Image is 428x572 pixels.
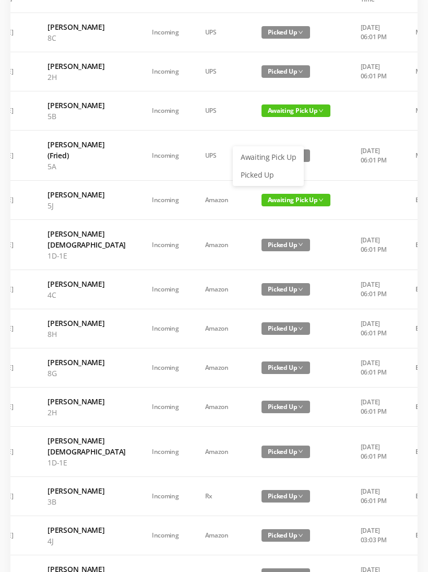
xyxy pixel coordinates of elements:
[139,131,192,181] td: Incoming
[47,357,126,368] h6: [PERSON_NAME]
[192,348,248,388] td: Amazon
[261,65,310,78] span: Picked Up
[192,13,248,52] td: UPS
[47,289,126,300] p: 4C
[298,533,303,538] i: icon: down
[261,104,330,117] span: Awaiting Pick Up
[298,287,303,292] i: icon: down
[234,167,302,183] a: Picked Up
[234,149,302,166] a: Awaiting Pick Up
[348,309,402,348] td: [DATE] 06:01 PM
[47,318,126,329] h6: [PERSON_NAME]
[47,435,126,457] h6: [PERSON_NAME][DEMOGRAPHIC_DATA]
[139,516,192,555] td: Incoming
[298,365,303,370] i: icon: down
[348,427,402,477] td: [DATE] 06:01 PM
[47,396,126,407] h6: [PERSON_NAME]
[348,52,402,91] td: [DATE] 06:01 PM
[192,477,248,516] td: Rx
[318,197,324,203] i: icon: down
[47,368,126,379] p: 8G
[261,490,310,503] span: Picked Up
[318,108,324,113] i: icon: down
[298,326,303,331] i: icon: down
[348,516,402,555] td: [DATE] 03:03 PM
[192,131,248,181] td: UPS
[139,388,192,427] td: Incoming
[47,139,126,161] h6: [PERSON_NAME] (Fried)
[47,496,126,507] p: 3B
[261,322,310,335] span: Picked Up
[298,30,303,35] i: icon: down
[47,329,126,340] p: 8H
[139,52,192,91] td: Incoming
[261,26,310,39] span: Picked Up
[47,189,126,200] h6: [PERSON_NAME]
[47,407,126,418] p: 2H
[192,181,248,220] td: Amazon
[192,516,248,555] td: Amazon
[47,72,126,83] p: 2H
[47,161,126,172] p: 5A
[261,239,310,251] span: Picked Up
[139,91,192,131] td: Incoming
[139,270,192,309] td: Incoming
[192,270,248,309] td: Amazon
[348,131,402,181] td: [DATE] 06:01 PM
[192,427,248,477] td: Amazon
[47,485,126,496] h6: [PERSON_NAME]
[192,388,248,427] td: Amazon
[261,529,310,542] span: Picked Up
[298,404,303,410] i: icon: down
[47,200,126,211] p: 5J
[261,446,310,458] span: Picked Up
[348,13,402,52] td: [DATE] 06:01 PM
[47,100,126,111] h6: [PERSON_NAME]
[139,477,192,516] td: Incoming
[261,194,330,206] span: Awaiting Pick Up
[348,388,402,427] td: [DATE] 06:01 PM
[261,283,310,296] span: Picked Up
[47,250,126,261] p: 1D-1E
[192,220,248,270] td: Amazon
[348,477,402,516] td: [DATE] 06:01 PM
[47,457,126,468] p: 1D-1E
[47,278,126,289] h6: [PERSON_NAME]
[47,535,126,546] p: 4J
[261,361,310,374] span: Picked Up
[139,181,192,220] td: Incoming
[298,69,303,74] i: icon: down
[47,228,126,250] h6: [PERSON_NAME][DEMOGRAPHIC_DATA]
[139,348,192,388] td: Incoming
[348,220,402,270] td: [DATE] 06:01 PM
[348,348,402,388] td: [DATE] 06:01 PM
[192,91,248,131] td: UPS
[139,309,192,348] td: Incoming
[139,220,192,270] td: Incoming
[139,13,192,52] td: Incoming
[298,242,303,247] i: icon: down
[192,52,248,91] td: UPS
[298,449,303,454] i: icon: down
[47,32,126,43] p: 8C
[47,111,126,122] p: 5B
[47,524,126,535] h6: [PERSON_NAME]
[47,21,126,32] h6: [PERSON_NAME]
[261,401,310,413] span: Picked Up
[139,427,192,477] td: Incoming
[298,494,303,499] i: icon: down
[192,309,248,348] td: Amazon
[47,61,126,72] h6: [PERSON_NAME]
[348,270,402,309] td: [DATE] 06:01 PM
